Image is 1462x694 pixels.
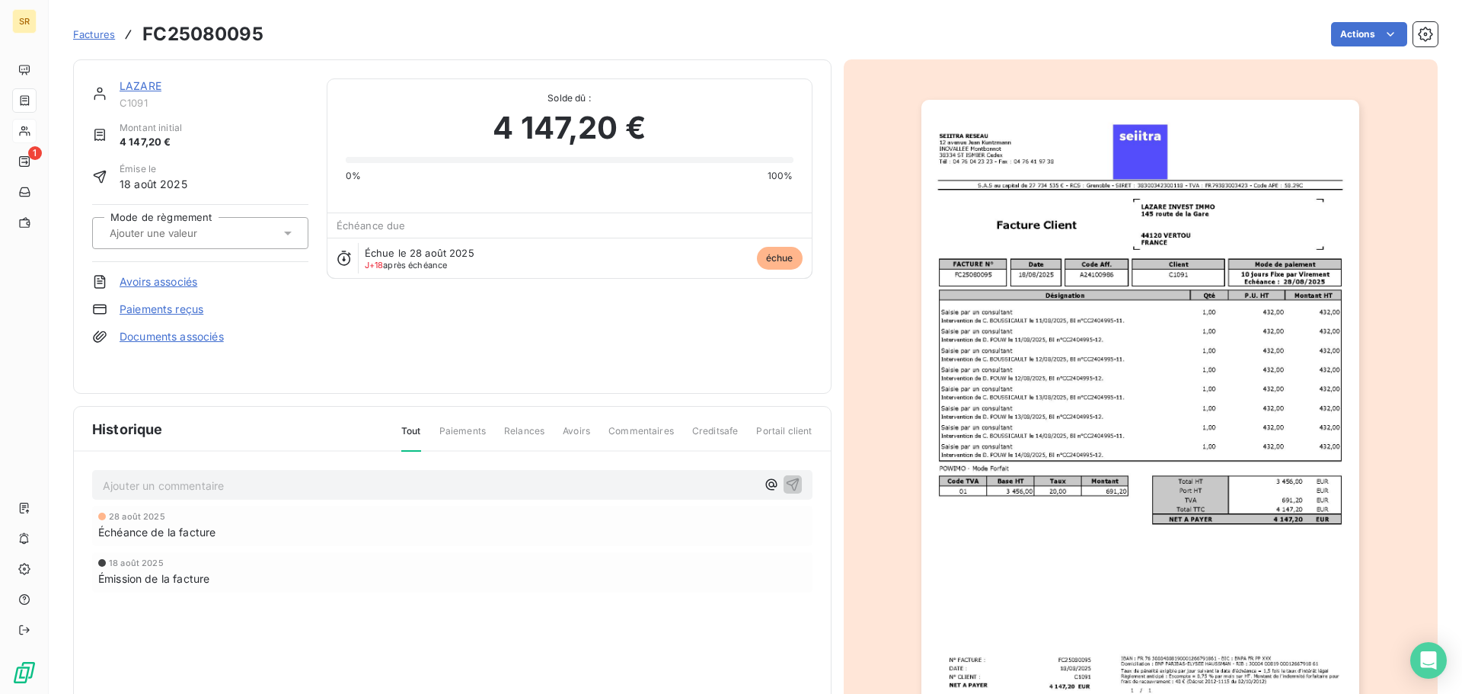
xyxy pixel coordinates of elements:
input: Ajouter une valeur [108,226,261,240]
h3: FC25080095 [142,21,263,48]
span: après échéance [365,261,448,270]
a: LAZARE [120,79,161,92]
span: Commentaires [608,424,674,450]
span: 18 août 2025 [109,558,164,568]
span: Paiements [439,424,486,450]
img: Logo LeanPay [12,660,37,685]
span: Creditsafe [692,424,739,450]
button: Actions [1331,22,1407,46]
span: Relances [504,424,544,450]
span: échue [757,247,803,270]
span: 1 [28,146,42,160]
span: 4 147,20 € [120,135,182,150]
span: Échue le 28 août 2025 [365,247,474,259]
span: Solde dû : [346,91,793,105]
div: Open Intercom Messenger [1410,642,1447,679]
a: Avoirs associés [120,274,197,289]
span: 4 147,20 € [493,105,646,151]
span: Échéance due [337,219,406,232]
span: Portail client [756,424,812,450]
span: Émise le [120,162,187,176]
a: Paiements reçus [120,302,203,317]
a: Factures [73,27,115,42]
div: SR [12,9,37,34]
a: Documents associés [120,329,224,344]
span: Échéance de la facture [98,524,215,540]
span: Historique [92,419,163,440]
span: Émission de la facture [98,571,209,587]
span: 18 août 2025 [120,176,187,192]
span: C1091 [120,97,308,109]
span: Avoirs [563,424,590,450]
span: Montant initial [120,121,182,135]
span: J+18 [365,260,384,270]
span: 0% [346,169,361,183]
span: 28 août 2025 [109,512,165,521]
span: Factures [73,28,115,40]
span: 100% [768,169,793,183]
span: Tout [401,424,421,452]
